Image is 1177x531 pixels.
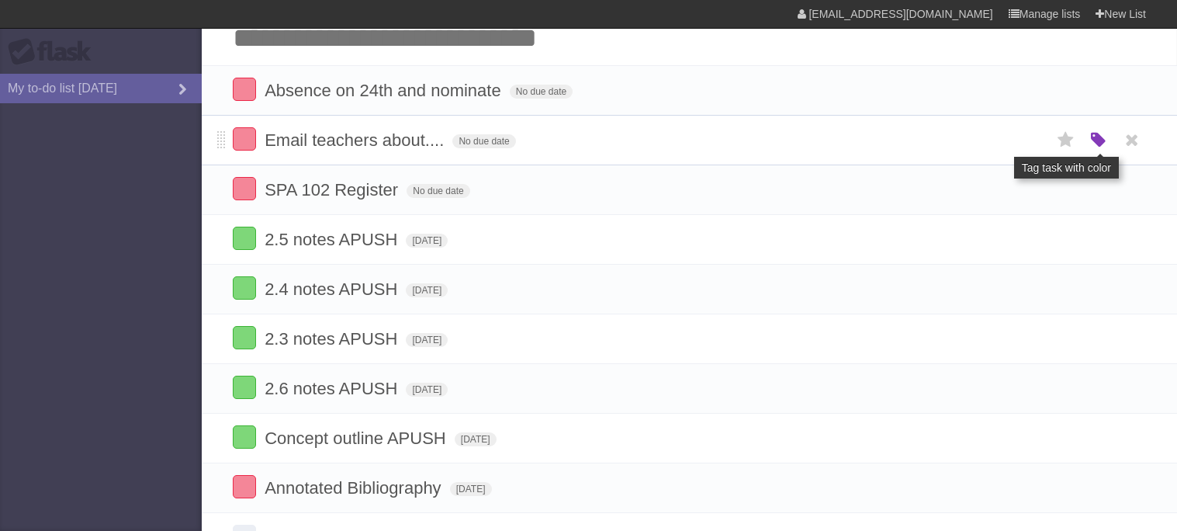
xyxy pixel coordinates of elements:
span: [DATE] [406,333,448,347]
label: Done [233,276,256,300]
span: [DATE] [406,283,448,297]
span: Concept outline APUSH [265,429,450,448]
span: 2.6 notes APUSH [265,379,401,398]
span: Annotated Bibliography [265,478,445,498]
span: 2.3 notes APUSH [265,329,401,349]
label: Done [233,326,256,349]
label: Done [233,376,256,399]
span: No due date [510,85,573,99]
label: Star task [1051,127,1081,153]
span: No due date [452,134,515,148]
span: [DATE] [450,482,492,496]
span: 2.4 notes APUSH [265,279,401,299]
label: Done [233,425,256,449]
label: Done [233,475,256,498]
span: Absence on 24th and nominate [265,81,505,100]
span: [DATE] [455,432,497,446]
span: Email teachers about.... [265,130,448,150]
span: [DATE] [406,383,448,397]
span: No due date [407,184,469,198]
label: Done [233,127,256,151]
div: Flask [8,38,101,66]
span: 2.5 notes APUSH [265,230,401,249]
label: Done [233,227,256,250]
span: SPA 102 Register [265,180,402,200]
label: Done [233,78,256,101]
span: [DATE] [406,234,448,248]
label: Done [233,177,256,200]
